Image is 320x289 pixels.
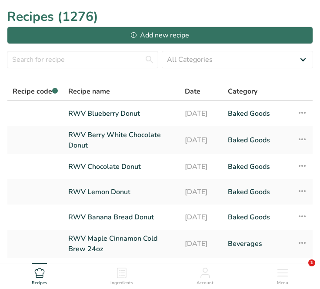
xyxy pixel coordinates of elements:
[110,263,133,287] a: Ingredients
[185,104,217,123] a: [DATE]
[228,86,257,97] span: Category
[7,27,313,44] button: Add new recipe
[13,87,58,96] span: Recipe code
[185,130,217,151] a: [DATE]
[68,208,174,226] a: RWV Banana Bread Donut
[68,183,174,201] a: RWV Lemon Donut
[32,280,47,286] span: Recipes
[185,233,217,254] a: [DATE]
[68,261,174,282] a: RWV Maple Cinnamon Cold Brew 12oz
[228,183,287,201] a: Baked Goods
[68,86,110,97] span: Recipe name
[308,259,315,266] span: 1
[185,183,217,201] a: [DATE]
[185,208,217,226] a: [DATE]
[228,104,287,123] a: Baked Goods
[7,51,158,68] input: Search for recipe
[68,233,174,254] a: RWV Maple Cinnamon Cold Brew 24oz
[68,130,174,151] a: RWV Berry White Chocolate Donut
[228,130,287,151] a: Baked Goods
[185,158,217,176] a: [DATE]
[185,261,217,282] a: [DATE]
[290,259,311,280] iframe: Intercom live chat
[197,280,213,286] span: Account
[131,30,189,40] div: Add new recipe
[7,7,313,27] h1: Recipes (1276)
[68,104,174,123] a: RWV Blueberry Donut
[228,208,287,226] a: Baked Goods
[32,263,47,287] a: Recipes
[228,233,287,254] a: Beverages
[228,261,287,282] a: Beverages
[228,158,287,176] a: Baked Goods
[277,280,288,286] span: Menu
[110,280,133,286] span: Ingredients
[185,86,200,97] span: Date
[68,158,174,176] a: RWV Chocolate Donut
[197,263,213,287] a: Account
